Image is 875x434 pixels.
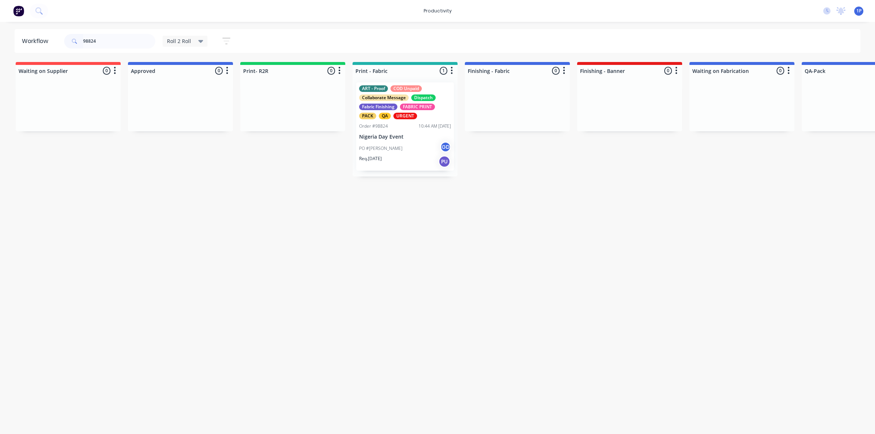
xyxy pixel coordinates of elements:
div: GD [440,142,451,152]
p: Nigeria Day Event [359,134,451,140]
div: ART - ProofCOD UnpaidCollaborate MessageDispatchFabric FinishingFABRIC PRINTPACKQAURGENTOrder #98... [356,82,454,171]
div: PU [439,156,450,167]
span: Roll 2 Roll [167,37,191,45]
div: Fabric Finishing [359,104,397,110]
div: productivity [420,5,455,16]
span: 1P [856,8,862,14]
div: QA [379,113,391,119]
div: Dispatch [411,94,436,101]
div: 10:44 AM [DATE] [419,123,451,129]
p: PO #[PERSON_NAME] [359,145,402,152]
div: Order #98824 [359,123,388,129]
div: Collaborate Message [359,94,409,101]
p: Req. [DATE] [359,155,382,162]
div: FABRIC PRINT [400,104,435,110]
div: Workflow [22,37,52,46]
div: ART - Proof [359,85,388,92]
div: URGENT [393,113,417,119]
div: COD Unpaid [390,85,422,92]
input: Search for orders... [83,34,155,49]
div: PACK [359,113,376,119]
img: Factory [13,5,24,16]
